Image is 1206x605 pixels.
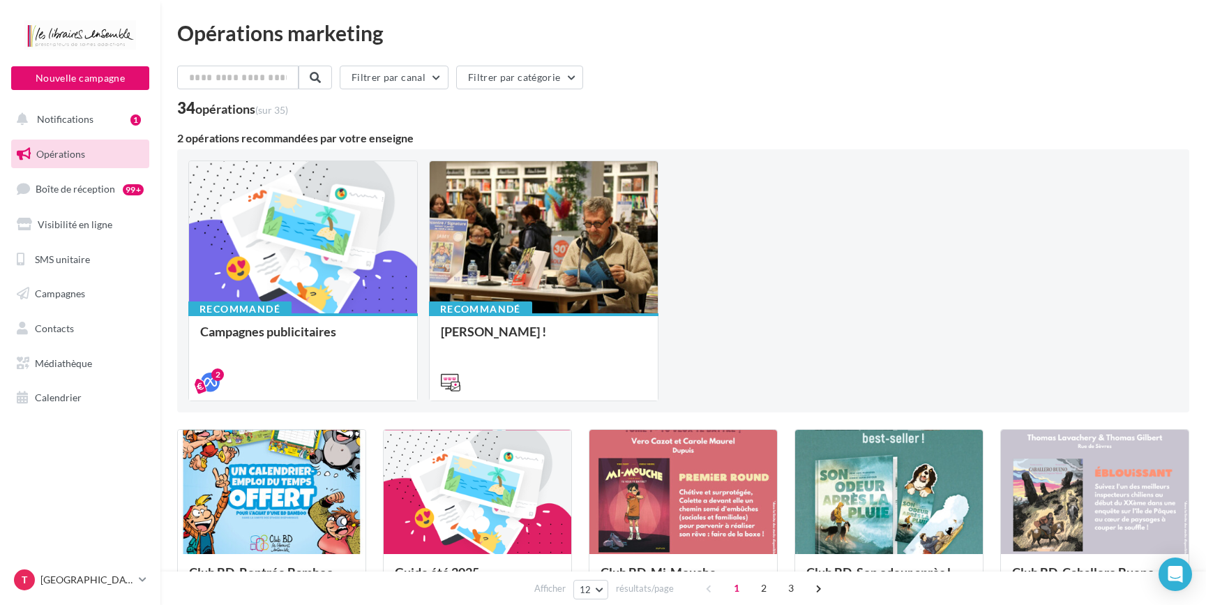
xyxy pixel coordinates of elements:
[37,113,93,125] span: Notifications
[211,368,224,381] div: 2
[200,324,406,352] div: Campagnes publicitaires
[22,573,27,587] span: T
[340,66,449,89] button: Filtrer par canal
[188,301,292,317] div: Recommandé
[1159,558,1192,591] div: Open Intercom Messenger
[11,567,149,593] a: T [GEOGRAPHIC_DATA]
[616,582,674,595] span: résultats/page
[40,573,133,587] p: [GEOGRAPHIC_DATA]
[35,287,85,299] span: Campagnes
[8,279,152,308] a: Campagnes
[35,391,82,403] span: Calendrier
[35,357,92,369] span: Médiathèque
[195,103,288,115] div: opérations
[753,577,775,599] span: 2
[429,301,532,317] div: Recommandé
[35,253,90,264] span: SMS unitaire
[8,314,152,343] a: Contacts
[8,245,152,274] a: SMS unitaire
[35,322,74,334] span: Contacts
[580,584,591,595] span: 12
[780,577,802,599] span: 3
[177,22,1189,43] div: Opérations marketing
[177,100,288,116] div: 34
[189,565,354,593] div: Club BD_Rentrée Bamboo
[36,148,85,160] span: Opérations
[177,133,1189,144] div: 2 opérations recommandées par votre enseigne
[130,114,141,126] div: 1
[395,565,560,593] div: Guide été 2025
[8,174,152,204] a: Boîte de réception99+
[8,349,152,378] a: Médiathèque
[8,383,152,412] a: Calendrier
[36,183,115,195] span: Boîte de réception
[255,104,288,116] span: (sur 35)
[725,577,748,599] span: 1
[8,140,152,169] a: Opérations
[38,218,112,230] span: Visibilité en ligne
[8,210,152,239] a: Visibilité en ligne
[601,565,766,593] div: Club BD_Mi-Mouche
[573,580,609,599] button: 12
[806,565,972,593] div: Club BD_Son odeur après la pluie
[534,582,566,595] span: Afficher
[441,324,647,352] div: [PERSON_NAME] !
[11,66,149,90] button: Nouvelle campagne
[456,66,583,89] button: Filtrer par catégorie
[8,105,146,134] button: Notifications 1
[1012,565,1177,593] div: Club BD_Caballero Bueno
[123,184,144,195] div: 99+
